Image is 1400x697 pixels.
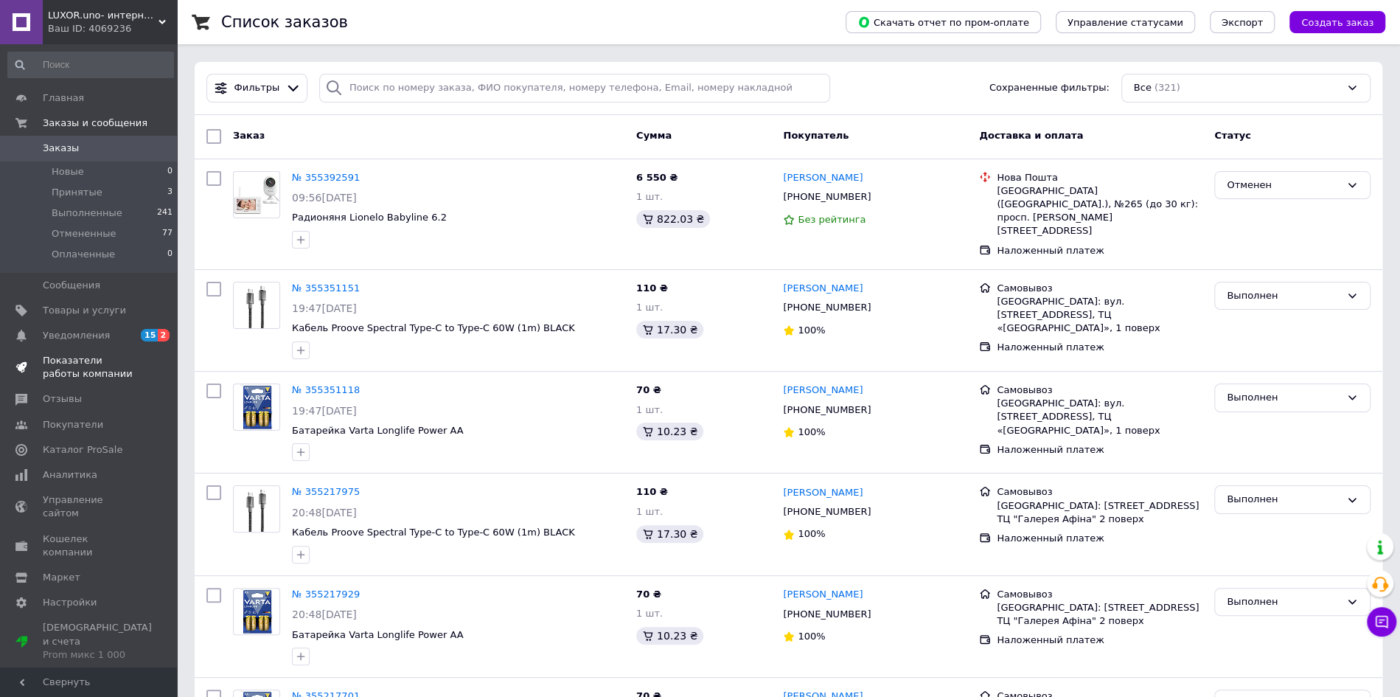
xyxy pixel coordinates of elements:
input: Поиск по номеру заказа, ФИО покупателя, номеру телефона, Email, номеру накладной [319,74,830,103]
div: Ваш ID: 4069236 [48,22,177,35]
span: 1 шт. [636,608,663,619]
span: Покупатели [43,418,103,431]
div: [PHONE_NUMBER] [780,605,874,624]
div: Наложенный платеж [997,244,1202,257]
span: 1 шт. [636,404,663,415]
span: 100% [798,426,825,437]
span: Кошелек компании [43,533,136,559]
span: 19:47[DATE] [292,302,357,314]
span: 100% [798,325,825,336]
span: Покупатель [783,130,849,141]
a: Создать заказ [1275,16,1385,27]
div: Наложенный платеж [997,634,1202,647]
span: [DEMOGRAPHIC_DATA] и счета [43,621,152,662]
div: Наложенный платеж [997,443,1202,457]
a: Кабель Proove Spectral Type-C to Type-C 60W (1m) BLACK [292,527,575,538]
span: Настройки [43,596,97,609]
div: [GEOGRAPHIC_DATA]: вул. [STREET_ADDRESS], ТЦ «[GEOGRAPHIC_DATA]», 1 поверх [997,397,1202,437]
img: Фото товару [234,486,278,532]
span: Маркет [43,571,80,584]
div: Самовывоз [997,384,1202,397]
span: Отзывы [43,392,82,406]
input: Поиск [7,52,174,78]
span: 241 [157,207,173,220]
div: 10.23 ₴ [636,627,703,645]
a: Батарейка Varta Longlife Power AA [292,425,463,436]
button: Создать заказ [1289,11,1385,33]
span: Выполненные [52,207,122,220]
div: Prom микс 1 000 [43,648,152,662]
span: Принятые [52,186,102,199]
a: № 355351151 [292,282,360,294]
div: Отменен [1227,178,1340,193]
div: Выполнен [1227,492,1340,507]
span: 3 [167,186,173,199]
a: Фото товару [233,588,280,635]
div: [PHONE_NUMBER] [780,502,874,521]
span: 2 [158,329,170,341]
a: № 355351118 [292,384,360,395]
span: Сообщения [43,279,100,292]
div: 10.23 ₴ [636,423,703,440]
span: 77 [162,227,173,240]
span: LUXOR.uno- интернет магазин [48,9,159,22]
a: № 355217975 [292,486,360,497]
a: Радионяня Lionelo Babyline 6.2 [292,212,447,223]
h1: Список заказов [221,13,348,31]
span: Отмененные [52,227,116,240]
span: Товары и услуги [43,304,126,317]
div: [GEOGRAPHIC_DATA]: [STREET_ADDRESS] ТЦ "Галерея Афіна" 2 поверх [997,499,1202,526]
div: Самовывоз [997,485,1202,499]
button: Экспорт [1210,11,1275,33]
div: [GEOGRAPHIC_DATA]: вул. [STREET_ADDRESS], ТЦ «[GEOGRAPHIC_DATA]», 1 поверх [997,295,1202,336]
div: [PHONE_NUMBER] [780,400,874,420]
button: Чат с покупателем [1367,607,1396,637]
span: 1 шт. [636,302,663,313]
span: Показатели работы компании [43,354,136,381]
span: 09:56[DATE] [292,192,357,204]
a: Фото товару [233,282,280,329]
span: 1 шт. [636,191,663,202]
span: 110 ₴ [636,486,668,497]
span: Доставка и оплата [979,130,1083,141]
div: [PHONE_NUMBER] [780,187,874,207]
span: 6 550 ₴ [636,172,678,183]
span: Управление сайтом [43,493,136,520]
span: Оплаченные [52,248,115,261]
div: Самовывоз [997,282,1202,295]
span: Создать заказ [1301,17,1373,28]
span: Уведомления [43,329,110,342]
span: 110 ₴ [636,282,668,294]
span: 15 [141,329,158,341]
span: 100% [798,528,825,539]
div: [GEOGRAPHIC_DATA] ([GEOGRAPHIC_DATA].), №265 (до 30 кг): просп. [PERSON_NAME][STREET_ADDRESS] [997,184,1202,238]
span: Аналитика [43,468,97,482]
span: 1 шт. [636,506,663,517]
a: [PERSON_NAME] [783,486,863,500]
span: 0 [167,248,173,261]
span: 20:48[DATE] [292,507,357,519]
span: Фильтры [234,81,280,95]
img: Фото товару [234,282,278,328]
span: Новые [52,165,84,178]
span: 19:47[DATE] [292,405,357,417]
button: Управление статусами [1056,11,1195,33]
span: 70 ₴ [636,384,661,395]
span: Каталог ProSale [43,443,122,457]
img: Фото товару [240,589,273,634]
span: Заказы [43,142,79,155]
span: Сумма [636,130,672,141]
div: Наложенный платеж [997,532,1202,545]
a: Батарейка Varta Longlife Power AA [292,629,463,640]
a: [PERSON_NAME] [783,171,863,185]
span: Экспорт [1222,17,1263,28]
span: Все [1134,81,1152,95]
div: Нова Пошта [997,171,1202,184]
span: 100% [798,631,825,642]
div: Самовывоз [997,588,1202,601]
div: 17.30 ₴ [636,525,703,543]
span: (321) [1155,82,1180,93]
div: Наложенный платеж [997,341,1202,354]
